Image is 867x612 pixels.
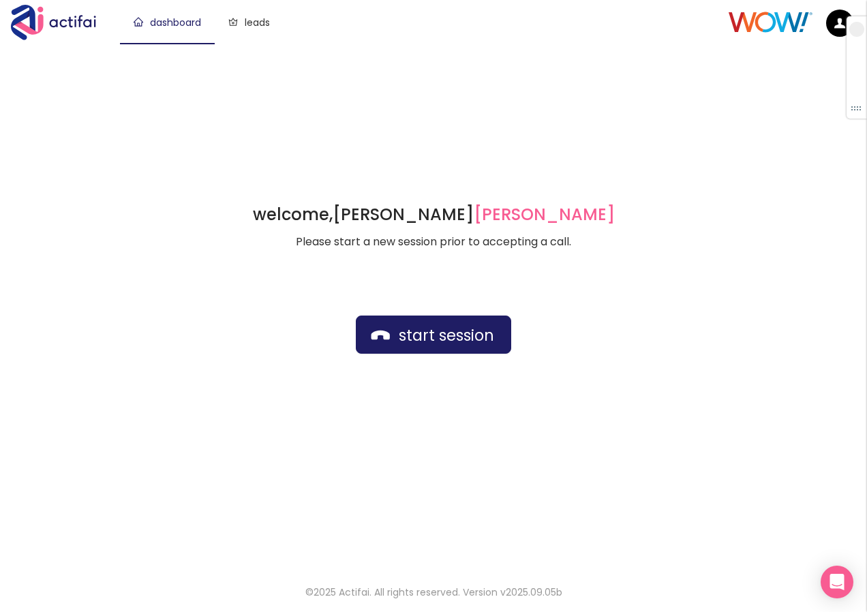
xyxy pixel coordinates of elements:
a: leads [228,16,270,29]
strong: [PERSON_NAME] [333,203,615,226]
img: Actifai Logo [11,5,109,40]
a: dashboard [134,16,201,29]
h1: welcome, [253,204,615,226]
img: default.png [826,10,853,37]
button: start session [356,316,511,354]
p: Please start a new session prior to accepting a call. [253,234,615,250]
img: Client Logo [729,12,812,33]
span: [PERSON_NAME] [474,203,615,226]
div: Open Intercom Messenger [821,566,853,598]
